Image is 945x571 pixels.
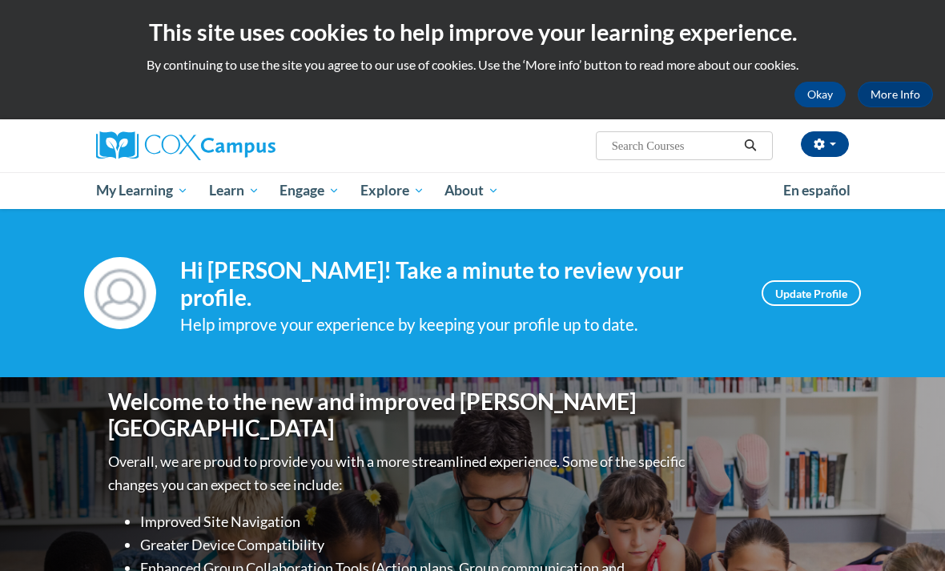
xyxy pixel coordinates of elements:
[435,172,510,209] a: About
[783,182,850,199] span: En español
[269,172,350,209] a: Engage
[140,533,689,557] li: Greater Device Compatibility
[96,131,331,160] a: Cox Campus
[12,56,933,74] p: By continuing to use the site you agree to our use of cookies. Use the ‘More info’ button to read...
[108,450,689,497] p: Overall, we are proud to provide you with a more streamlined experience. Some of the specific cha...
[881,507,932,558] iframe: Button to launch messaging window
[96,181,188,200] span: My Learning
[140,510,689,533] li: Improved Site Navigation
[801,131,849,157] button: Account Settings
[84,257,156,329] img: Profile Image
[610,136,738,155] input: Search Courses
[12,16,933,48] h2: This site uses cookies to help improve your learning experience.
[108,388,689,442] h1: Welcome to the new and improved [PERSON_NAME][GEOGRAPHIC_DATA]
[180,257,738,311] h4: Hi [PERSON_NAME]! Take a minute to review your profile.
[360,181,424,200] span: Explore
[96,131,275,160] img: Cox Campus
[738,136,762,155] button: Search
[86,172,199,209] a: My Learning
[794,82,846,107] button: Okay
[762,280,861,306] a: Update Profile
[444,181,499,200] span: About
[858,82,933,107] a: More Info
[773,174,861,207] a: En español
[209,181,259,200] span: Learn
[279,181,340,200] span: Engage
[84,172,861,209] div: Main menu
[180,312,738,338] div: Help improve your experience by keeping your profile up to date.
[199,172,270,209] a: Learn
[350,172,435,209] a: Explore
